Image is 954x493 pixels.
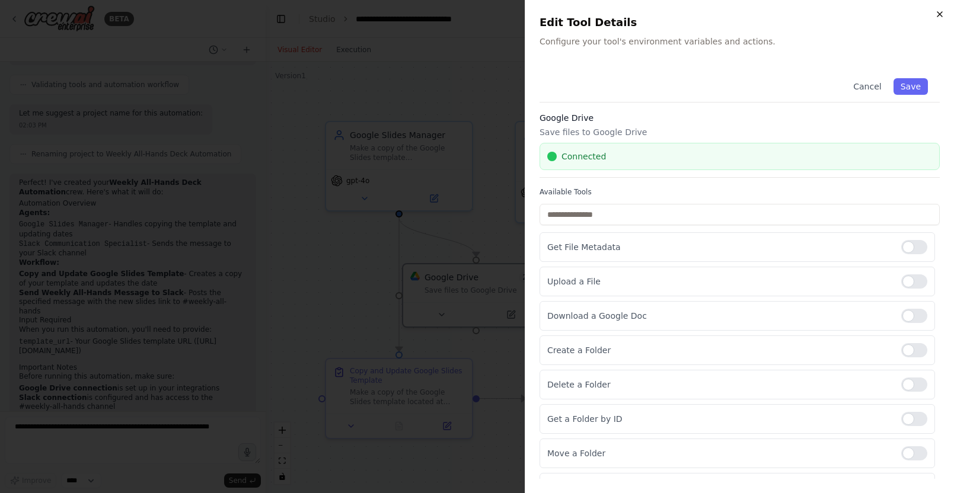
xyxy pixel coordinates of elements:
[547,276,892,287] p: Upload a File
[547,344,892,356] p: Create a Folder
[540,14,940,31] h2: Edit Tool Details
[547,447,892,459] p: Move a Folder
[846,78,888,95] button: Cancel
[547,413,892,425] p: Get a Folder by ID
[547,310,892,322] p: Download a Google Doc
[540,112,940,124] h3: Google Drive
[540,126,940,138] p: Save files to Google Drive
[547,379,892,390] p: Delete a Folder
[894,78,928,95] button: Save
[561,151,606,162] span: Connected
[540,36,940,47] p: Configure your tool's environment variables and actions.
[540,187,940,197] label: Available Tools
[547,241,892,253] p: Get File Metadata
